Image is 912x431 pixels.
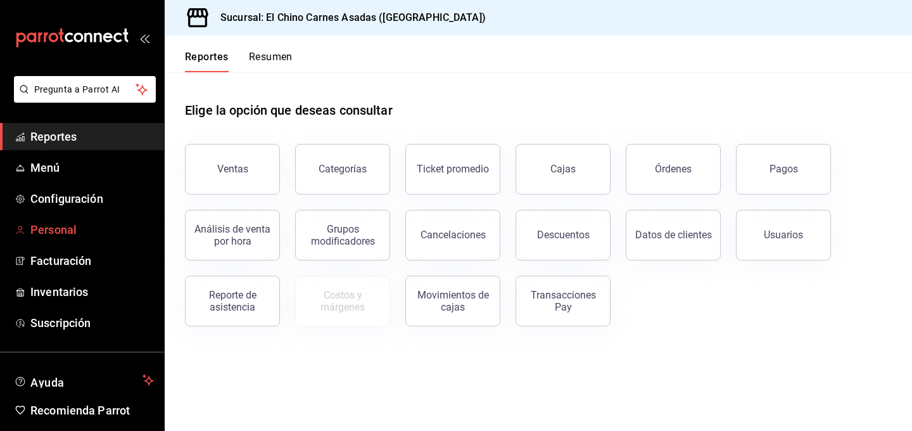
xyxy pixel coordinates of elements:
[30,190,154,207] span: Configuración
[635,229,712,241] div: Datos de clientes
[303,223,382,247] div: Grupos modificadores
[14,76,156,103] button: Pregunta a Parrot AI
[414,289,492,313] div: Movimientos de cajas
[193,289,272,313] div: Reporte de asistencia
[139,33,149,43] button: open_drawer_menu
[30,159,154,176] span: Menú
[30,402,154,419] span: Recomienda Parrot
[319,163,367,175] div: Categorías
[193,223,272,247] div: Análisis de venta por hora
[405,276,500,326] button: Movimientos de cajas
[550,162,576,177] div: Cajas
[405,210,500,261] button: Cancelaciones
[34,83,136,96] span: Pregunta a Parrot AI
[295,144,390,195] button: Categorías
[185,51,293,72] div: navigation tabs
[185,276,280,326] button: Reporte de asistencia
[626,144,721,195] button: Órdenes
[210,10,486,25] h3: Sucursal: El Chino Carnes Asadas ([GEOGRAPHIC_DATA])
[185,51,229,72] button: Reportes
[417,163,489,175] div: Ticket promedio
[295,276,390,326] button: Contrata inventarios para ver este reporte
[30,221,154,238] span: Personal
[30,373,137,388] span: Ayuda
[30,314,154,331] span: Suscripción
[516,210,611,261] button: Descuentos
[626,210,721,261] button: Datos de clientes
[405,144,500,195] button: Ticket promedio
[655,163,692,175] div: Órdenes
[30,128,154,145] span: Reportes
[185,210,280,261] button: Análisis de venta por hora
[30,252,154,269] span: Facturación
[421,229,486,241] div: Cancelaciones
[185,101,393,120] h1: Elige la opción que deseas consultar
[736,210,831,261] button: Usuarios
[9,92,156,105] a: Pregunta a Parrot AI
[217,163,248,175] div: Ventas
[30,283,154,300] span: Inventarios
[537,229,590,241] div: Descuentos
[516,276,611,326] button: Transacciones Pay
[295,210,390,261] button: Grupos modificadores
[764,229,803,241] div: Usuarios
[769,163,798,175] div: Pagos
[736,144,831,195] button: Pagos
[303,289,382,313] div: Costos y márgenes
[524,289,602,313] div: Transacciones Pay
[185,144,280,195] button: Ventas
[516,144,611,195] a: Cajas
[249,51,293,72] button: Resumen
